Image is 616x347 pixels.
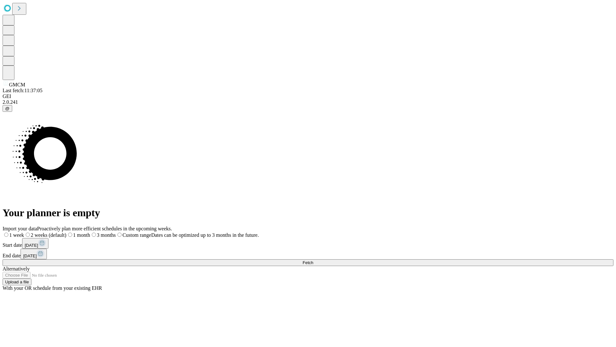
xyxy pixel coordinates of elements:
[3,249,613,259] div: End date
[117,233,122,237] input: Custom rangeDates can be optimized up to 3 months in the future.
[4,233,8,237] input: 1 week
[9,232,24,238] span: 1 week
[3,226,37,231] span: Import your data
[3,259,613,266] button: Fetch
[92,233,96,237] input: 3 months
[23,254,37,258] span: [DATE]
[3,238,613,249] div: Start date
[3,88,42,93] span: Last fetch: 11:37:05
[5,106,10,111] span: @
[3,266,30,271] span: Alternatively
[3,279,31,285] button: Upload a file
[303,260,313,265] span: Fetch
[3,99,613,105] div: 2.0.241
[3,93,613,99] div: GEI
[3,285,102,291] span: With your OR schedule from your existing EHR
[73,232,90,238] span: 1 month
[37,226,172,231] span: Proactively plan more efficient schedules in the upcoming weeks.
[68,233,72,237] input: 1 month
[3,207,613,219] h1: Your planner is empty
[151,232,259,238] span: Dates can be optimized up to 3 months in the future.
[26,233,30,237] input: 2 weeks (default)
[3,105,12,112] button: @
[31,232,66,238] span: 2 weeks (default)
[22,238,48,249] button: [DATE]
[9,82,25,87] span: GMCM
[21,249,47,259] button: [DATE]
[123,232,151,238] span: Custom range
[25,243,38,248] span: [DATE]
[97,232,116,238] span: 3 months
